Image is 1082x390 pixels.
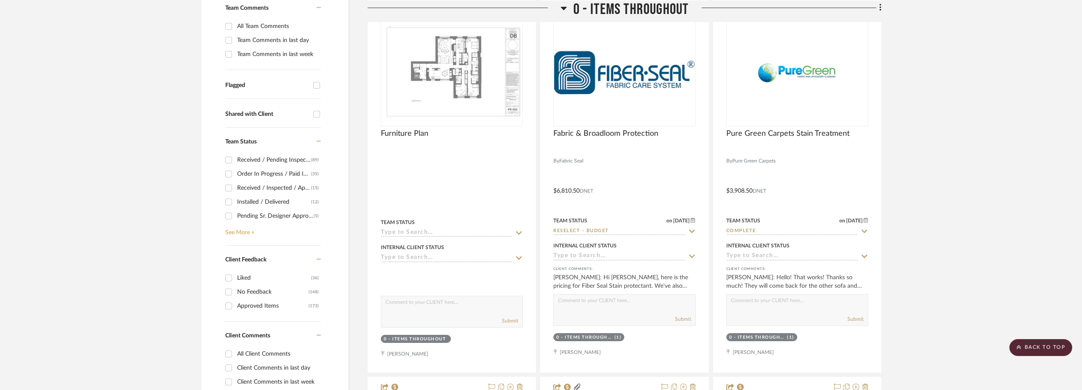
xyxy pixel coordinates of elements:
div: All Client Comments [237,347,319,361]
input: Type to Search… [553,227,685,236]
a: See More + [223,223,321,236]
div: Received / Inspected / Approved [237,181,311,195]
span: By [553,157,559,165]
span: Pure Green Carpets [732,157,776,165]
div: Team Status [553,217,587,224]
div: (5) [314,209,319,223]
img: Fabric & Broadloom Protection [554,51,694,94]
div: (89) [311,153,319,167]
scroll-to-top-button: BACK TO TOP [1009,339,1072,356]
div: Client Comments in last week [237,375,319,389]
input: Type to Search… [726,227,858,236]
div: Internal Client Status [553,242,617,250]
div: All Team Comments [237,20,319,33]
div: Order In Progress / Paid In Full w/ Freight, No Balance due [237,167,311,181]
div: Team Comments in last day [237,34,319,47]
div: Team Comments in last week [237,48,319,61]
div: (12) [311,195,319,209]
div: Internal Client Status [726,242,790,250]
button: Submit [847,315,864,323]
img: Furniture Plan [382,26,522,119]
span: Client Feedback [225,257,266,263]
div: Shared with Client [225,111,309,118]
div: (36) [311,271,319,285]
div: Flagged [225,82,309,89]
div: Team Status [726,217,760,224]
div: (1) [615,334,622,341]
div: Liked [237,271,311,285]
span: Pure Green Carpets Stain Treatment [726,129,850,138]
div: Team Status [381,219,415,226]
div: (15) [311,181,319,195]
input: Type to Search… [381,254,513,262]
span: on [666,218,672,223]
button: Submit [675,315,691,323]
div: (148) [309,285,319,299]
div: 0 - Items Throughout [556,334,612,341]
span: [DATE] [672,218,691,224]
span: Team Comments [225,5,269,11]
div: Approved Items [237,299,309,313]
div: No Feedback [237,285,309,299]
input: Type to Search… [726,253,858,261]
span: By [726,157,732,165]
span: on [839,218,845,223]
input: Type to Search… [553,253,685,261]
span: Fabric Seal [559,157,583,165]
div: Internal Client Status [381,244,444,251]
div: [PERSON_NAME]: Hello! That works! Thanks so much! They will come back for the other sofa and chai... [726,273,868,290]
div: Installed / Delivered [237,195,311,209]
span: Furniture Plan [381,129,428,138]
div: (1) [787,334,794,341]
div: Pending Sr. Designer Approval [237,209,314,223]
span: Client Comments [225,333,270,339]
div: 0 - Items Throughout [729,334,785,341]
button: Submit [502,317,518,325]
span: [DATE] [845,218,864,224]
div: [PERSON_NAME]: Hi [PERSON_NAME], here is the pricing for Fiber Seal Stain protectant. We've also ... [553,273,695,290]
div: 0 - Items Throughout [384,336,446,342]
div: Client Comments in last day [237,361,319,375]
div: Received / Pending Inspection [237,153,311,167]
div: (173) [309,299,319,313]
span: Fabric & Broadloom Protection [553,129,658,138]
span: Team Status [225,139,257,145]
input: Type to Search… [381,229,513,237]
div: (35) [311,167,319,181]
img: Pure Green Carpets Stain Treatment [744,20,850,126]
